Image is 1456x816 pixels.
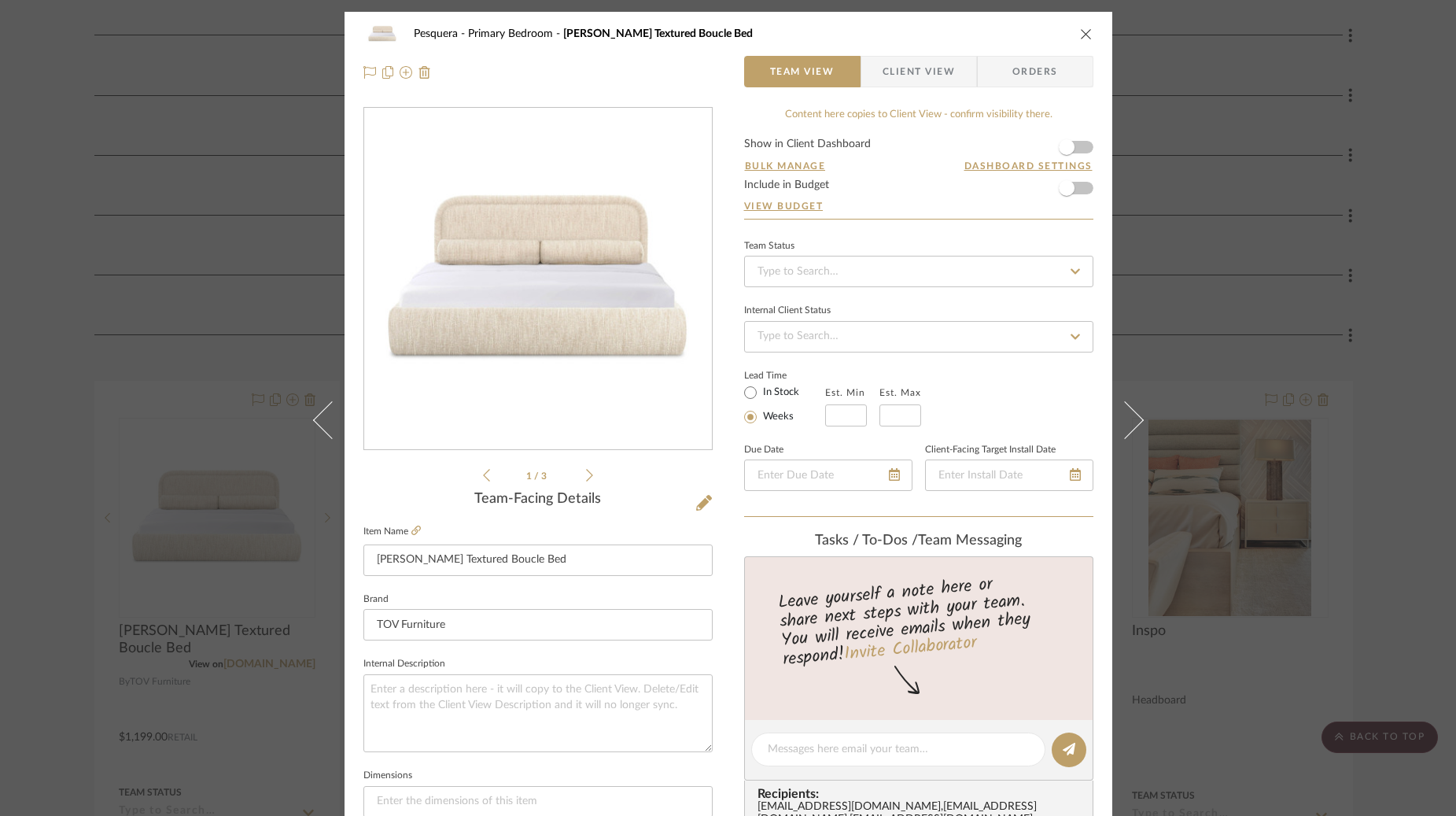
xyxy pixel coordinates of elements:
input: Type to Search… [744,321,1093,353]
label: Item Name [363,525,421,538]
label: Est. Min [825,387,865,398]
input: Enter Brand [363,609,713,641]
a: View Budget [744,200,1093,212]
label: Dimensions [363,772,412,780]
label: In Stock [760,386,799,400]
span: [PERSON_NAME] Textured Boucle Bed [563,28,753,39]
span: 1 [526,471,534,481]
span: Pesquera [414,28,468,39]
span: 3 [541,471,549,481]
span: Recipients: [757,787,1086,801]
img: be79e0c9-17e3-4e5b-87be-9c07e74b7d53_436x436.jpg [367,109,709,450]
span: Orders [995,56,1075,87]
label: Due Date [744,446,783,454]
div: Leave yourself a note here or share next steps with your team. You will receive emails when they ... [742,567,1095,673]
input: Type to Search… [744,256,1093,287]
span: / [534,471,541,481]
label: Est. Max [879,387,921,398]
label: Internal Description [363,660,445,668]
input: Enter Install Date [925,460,1093,491]
div: 0 [364,109,712,450]
div: Team-Facing Details [363,491,713,508]
label: Brand [363,596,389,604]
mat-radio-group: Select item type [744,382,825,426]
span: Team View [770,56,835,87]
div: Content here copies to Client View - confirm visibility there. [744,107,1093,123]
input: Enter Item Name [363,545,713,576]
input: Enter Due Date [744,460,912,491]
label: Client-Facing Target Install Date [925,446,1056,454]
a: Invite Collaborator [842,630,977,669]
label: Lead Time [744,368,825,382]
img: Remove from project [418,66,431,79]
div: Internal Client Status [744,307,831,315]
button: Dashboard Settings [964,159,1093,173]
span: Tasks / To-Dos / [815,534,918,548]
button: close [1079,27,1093,41]
div: Team Status [744,242,794,250]
button: Bulk Manage [744,159,827,173]
img: be79e0c9-17e3-4e5b-87be-9c07e74b7d53_48x40.jpg [363,18,401,50]
div: team Messaging [744,533,1093,550]
span: Client View [883,56,955,87]
span: Primary Bedroom [468,28,563,39]
label: Weeks [760,410,794,424]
